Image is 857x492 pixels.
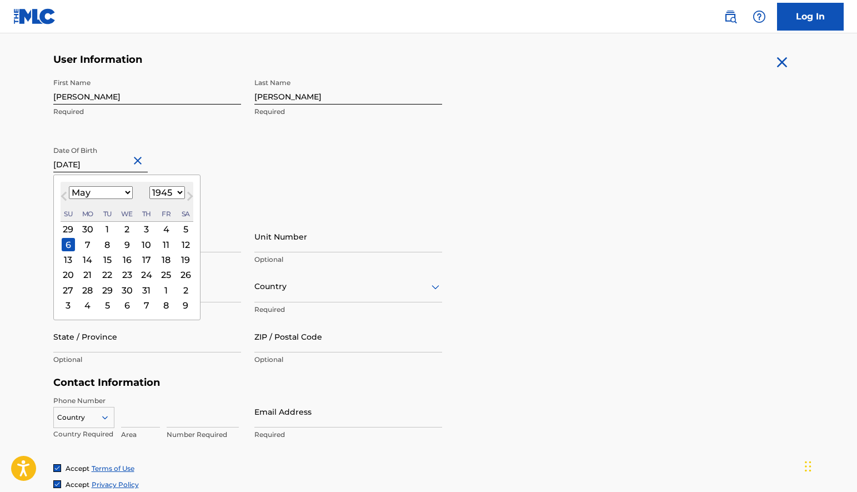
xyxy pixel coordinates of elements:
div: Choose Tuesday, June 5th, 1945 [101,299,114,312]
h5: Personal Address [53,208,804,221]
p: Required [254,430,442,440]
div: Choose Saturday, May 26th, 1945 [179,268,192,281]
div: Choose Monday, May 7th, 1945 [81,238,94,251]
img: MLC Logo [13,8,56,24]
div: Choose Saturday, May 12th, 1945 [179,238,192,251]
div: Choose Monday, June 4th, 1945 [81,299,94,312]
p: Country Required [53,429,114,439]
div: Choose Sunday, May 27th, 1945 [61,284,74,297]
button: Previous Month [55,190,73,207]
div: Choose Friday, May 25th, 1945 [159,268,173,281]
span: Accept [66,464,89,473]
div: Choose Friday, May 4th, 1945 [159,222,173,236]
div: Choose Tuesday, May 8th, 1945 [101,238,114,251]
div: Choose Thursday, May 31st, 1945 [139,284,153,297]
p: Optional [53,355,241,365]
div: Choose Wednesday, May 30th, 1945 [120,284,133,297]
div: Saturday [179,207,192,220]
p: Number Required [167,430,239,440]
div: Choose Thursday, May 3rd, 1945 [139,222,153,236]
div: Drag [805,450,811,483]
div: Choose Sunday, June 3rd, 1945 [61,299,74,312]
div: Choose Thursday, May 17th, 1945 [139,253,153,266]
div: Choose Sunday, May 13th, 1945 [61,253,74,266]
div: Choose Monday, May 14th, 1945 [81,253,94,266]
div: Choose Tuesday, May 15th, 1945 [101,253,114,266]
button: Close [131,144,148,178]
p: Required [53,107,241,117]
div: Choose Wednesday, May 16th, 1945 [120,253,133,266]
h5: User Information [53,53,442,66]
div: Choose Date [53,175,201,320]
img: checkbox [54,481,61,488]
button: Next Month [181,190,199,207]
div: Choose Saturday, June 2nd, 1945 [179,284,192,297]
div: Choose Saturday, May 5th, 1945 [179,222,192,236]
div: Choose Thursday, May 10th, 1945 [139,238,153,251]
div: Choose Tuesday, May 29th, 1945 [101,284,114,297]
div: Choose Tuesday, May 1st, 1945 [101,222,114,236]
span: Accept [66,480,89,489]
div: Monday [81,207,94,220]
div: Choose Wednesday, June 6th, 1945 [120,299,133,312]
div: Choose Friday, June 8th, 1945 [159,299,173,312]
a: Public Search [719,6,741,28]
iframe: Chat Widget [801,439,857,492]
img: close [773,53,791,71]
div: Choose Wednesday, May 9th, 1945 [120,238,133,251]
p: Optional [254,255,442,265]
div: Choose Friday, June 1st, 1945 [159,284,173,297]
div: Thursday [139,207,153,220]
p: Optional [254,355,442,365]
div: Choose Monday, May 28th, 1945 [81,284,94,297]
div: Choose Friday, May 11th, 1945 [159,238,173,251]
p: Area [121,430,160,440]
div: Choose Saturday, June 9th, 1945 [179,299,192,312]
div: Choose Tuesday, May 22nd, 1945 [101,268,114,281]
div: Choose Sunday, May 6th, 1945 [61,238,74,251]
img: help [753,10,766,23]
div: Choose Monday, April 30th, 1945 [81,222,94,236]
div: Tuesday [101,207,114,220]
div: Choose Wednesday, May 23rd, 1945 [120,268,133,281]
p: Required [254,305,442,315]
div: Help [748,6,770,28]
div: Choose Sunday, May 20th, 1945 [61,268,74,281]
a: Terms of Use [92,464,134,473]
div: Month May, 1945 [61,222,193,313]
div: Friday [159,207,173,220]
a: Privacy Policy [92,480,139,489]
div: Sunday [61,207,74,220]
div: Choose Wednesday, May 2nd, 1945 [120,222,133,236]
a: Log In [777,3,844,31]
div: Choose Thursday, May 24th, 1945 [139,268,153,281]
img: search [724,10,737,23]
div: Choose Sunday, April 29th, 1945 [61,222,74,236]
div: Choose Friday, May 18th, 1945 [159,253,173,266]
div: Choose Saturday, May 19th, 1945 [179,253,192,266]
div: Choose Thursday, June 7th, 1945 [139,299,153,312]
div: Choose Monday, May 21st, 1945 [81,268,94,281]
div: Wednesday [120,207,133,220]
p: Required [254,107,442,117]
img: checkbox [54,465,61,471]
h5: Contact Information [53,376,442,389]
